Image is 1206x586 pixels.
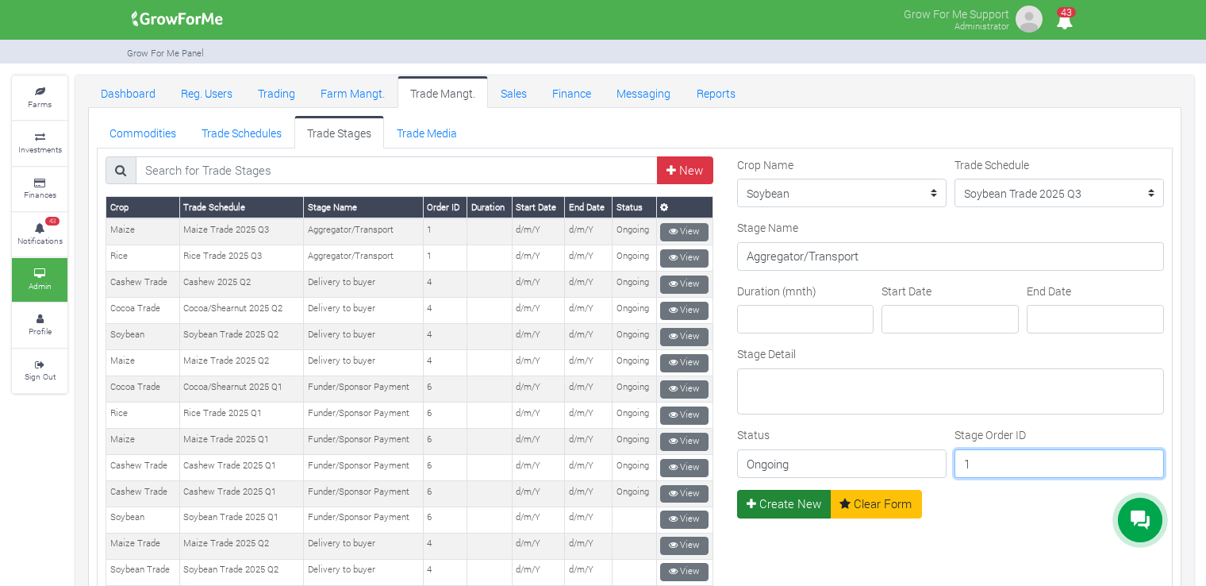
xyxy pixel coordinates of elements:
p: Grow For Me Support [904,3,1009,22]
label: Duration (mnth) [737,283,816,299]
td: 6 [423,507,467,533]
label: Trade Schedule [954,156,1029,173]
i: Notifications [1049,3,1080,39]
a: View [660,537,709,555]
a: Trade Media [384,116,470,148]
td: d/m/Y [512,429,564,455]
td: Rice [106,403,180,429]
td: d/m/Y [565,218,613,245]
td: Soybean Trade [106,559,180,585]
td: Delivery to buyer [304,350,423,376]
td: d/m/Y [512,533,564,559]
td: Ongoing [613,324,657,350]
a: New [657,156,713,185]
td: d/m/Y [512,218,564,245]
td: Delivery to buyer [304,559,423,585]
a: Clear Form [830,490,922,519]
label: Stage Detail [737,345,796,362]
td: Cashew 2025 Q2 [179,272,304,298]
td: d/m/Y [565,533,613,559]
td: Cashew Trade [106,272,180,298]
td: d/m/Y [512,245,564,272]
a: View [660,407,709,425]
td: Ongoing [613,245,657,272]
td: 6 [423,481,467,507]
label: Status [737,426,770,443]
td: d/m/Y [565,350,613,376]
td: Maize Trade 2025 Q2 [179,350,304,376]
th: Duration [467,197,513,218]
td: Ongoing [613,403,657,429]
a: Messaging [604,76,683,108]
td: Funder/Sponsor Payment [304,507,423,533]
td: Delivery to buyer [304,324,423,350]
a: Investments [12,121,67,165]
td: Ongoing [613,429,657,455]
td: d/m/Y [512,403,564,429]
td: Maize [106,218,180,245]
a: View [660,433,709,451]
a: View [660,380,709,399]
td: Soybean [106,507,180,533]
td: Ongoing [613,272,657,298]
a: View [660,485,709,503]
td: d/m/Y [565,481,613,507]
td: 6 [423,403,467,429]
td: Soybean Trade 2025 Q1 [179,507,304,533]
td: d/m/Y [512,350,564,376]
th: Order ID [423,197,467,218]
small: Investments [18,144,62,155]
a: View [660,511,709,529]
a: Trade Mangt. [398,76,488,108]
a: View [660,563,709,581]
small: Sign Out [25,371,56,382]
td: d/m/Y [512,272,564,298]
a: View [660,459,709,477]
td: d/m/Y [565,272,613,298]
th: Stage Name [304,197,423,218]
th: End Date [565,197,613,218]
td: 6 [423,429,467,455]
small: Administrator [954,20,1009,32]
td: Maize Trade 2025 Q2 [179,533,304,559]
small: Admin [29,280,52,291]
td: d/m/Y [565,403,613,429]
a: Trading [245,76,308,108]
label: Start Date [881,283,931,299]
td: Cashew Trade [106,455,180,481]
label: Crop Name [737,156,793,173]
td: d/m/Y [565,324,613,350]
td: Cashew Trade 2025 Q1 [179,455,304,481]
td: Funder/Sponsor Payment [304,455,423,481]
td: 6 [423,376,467,403]
td: d/m/Y [512,376,564,403]
a: View [660,302,709,320]
label: Stage Name [737,219,798,236]
td: Rice [106,245,180,272]
td: Cocoa/Shearnut 2025 Q1 [179,376,304,403]
td: Maize [106,350,180,376]
span: 43 [45,217,60,226]
a: Finance [540,76,604,108]
button: Create New [737,490,832,519]
small: Farms [28,98,52,110]
th: Start Date [512,197,564,218]
th: Crop [106,197,180,218]
td: Ongoing [613,455,657,481]
a: View [660,354,709,372]
a: Sales [488,76,540,108]
td: Maize Trade [106,533,180,559]
td: 4 [423,533,467,559]
td: Cocoa Trade [106,298,180,324]
td: Cocoa/Shearnut 2025 Q2 [179,298,304,324]
img: growforme image [1013,3,1045,35]
a: Reports [684,76,748,108]
input: Search for Trade Stages [136,156,659,185]
label: End Date [1027,283,1071,299]
small: Notifications [17,235,63,246]
span: 43 [1057,7,1076,17]
td: Ongoing [613,218,657,245]
td: Rice Trade 2025 Q1 [179,403,304,429]
a: Farms [12,76,67,120]
td: Funder/Sponsor Payment [304,403,423,429]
